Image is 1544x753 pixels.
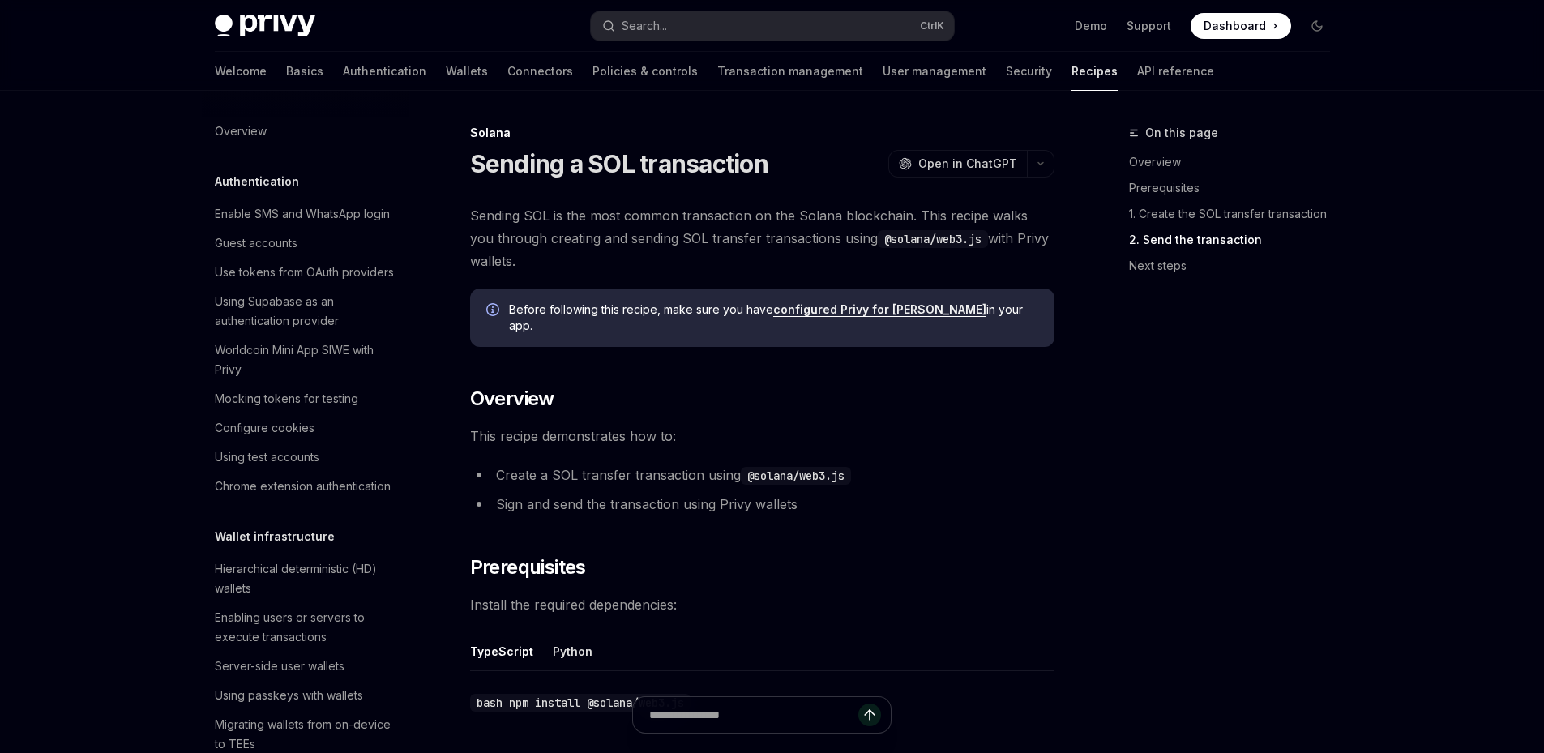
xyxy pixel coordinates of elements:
[286,52,323,91] a: Basics
[1204,18,1266,34] span: Dashboard
[215,657,344,676] div: Server-side user wallets
[1127,18,1171,34] a: Support
[202,413,409,443] a: Configure cookies
[215,122,267,141] div: Overview
[215,389,358,409] div: Mocking tokens for testing
[1129,175,1343,201] a: Prerequisites
[773,302,986,317] a: configured Privy for [PERSON_NAME]
[883,52,986,91] a: User management
[215,340,400,379] div: Worldcoin Mini App SIWE with Privy
[215,263,394,282] div: Use tokens from OAuth providers
[215,559,400,598] div: Hierarchical deterministic (HD) wallets
[888,150,1027,178] button: Open in ChatGPT
[1071,52,1118,91] a: Recipes
[622,16,667,36] div: Search...
[215,447,319,467] div: Using test accounts
[202,336,409,384] a: Worldcoin Mini App SIWE with Privy
[215,233,297,253] div: Guest accounts
[1129,149,1343,175] a: Overview
[202,603,409,652] a: Enabling users or servers to execute transactions
[1129,227,1343,253] a: 2. Send the transaction
[470,554,586,580] span: Prerequisites
[858,704,881,726] button: Send message
[470,632,533,670] button: TypeScript
[202,229,409,258] a: Guest accounts
[1137,52,1214,91] a: API reference
[509,302,1038,334] span: Before following this recipe, make sure you have in your app.
[215,477,391,496] div: Chrome extension authentication
[215,608,400,647] div: Enabling users or servers to execute transactions
[343,52,426,91] a: Authentication
[470,425,1054,447] span: This recipe demonstrates how to:
[202,258,409,287] a: Use tokens from OAuth providers
[202,384,409,413] a: Mocking tokens for testing
[202,199,409,229] a: Enable SMS and WhatsApp login
[486,303,503,319] svg: Info
[1191,13,1291,39] a: Dashboard
[202,554,409,603] a: Hierarchical deterministic (HD) wallets
[553,632,592,670] button: Python
[202,117,409,146] a: Overview
[878,230,988,248] code: @solana/web3.js
[741,467,851,485] code: @solana/web3.js
[918,156,1017,172] span: Open in ChatGPT
[446,52,488,91] a: Wallets
[470,464,1054,486] li: Create a SOL transfer transaction using
[1075,18,1107,34] a: Demo
[215,15,315,37] img: dark logo
[1145,123,1218,143] span: On this page
[202,472,409,501] a: Chrome extension authentication
[215,172,299,191] h5: Authentication
[202,652,409,681] a: Server-side user wallets
[215,292,400,331] div: Using Supabase as an authentication provider
[470,493,1054,516] li: Sign and send the transaction using Privy wallets
[507,52,573,91] a: Connectors
[920,19,944,32] span: Ctrl K
[1304,13,1330,39] button: Toggle dark mode
[215,527,335,546] h5: Wallet infrastructure
[1129,201,1343,227] a: 1. Create the SOL transfer transaction
[717,52,863,91] a: Transaction management
[215,418,314,438] div: Configure cookies
[591,11,954,41] button: Search...CtrlK
[215,204,390,224] div: Enable SMS and WhatsApp login
[592,52,698,91] a: Policies & controls
[202,287,409,336] a: Using Supabase as an authentication provider
[470,386,554,412] span: Overview
[202,443,409,472] a: Using test accounts
[202,681,409,710] a: Using passkeys with wallets
[215,686,363,705] div: Using passkeys with wallets
[470,125,1054,141] div: Solana
[1129,253,1343,279] a: Next steps
[470,204,1054,272] span: Sending SOL is the most common transaction on the Solana blockchain. This recipe walks you throug...
[470,149,768,178] h1: Sending a SOL transaction
[1006,52,1052,91] a: Security
[470,593,1054,616] span: Install the required dependencies:
[215,52,267,91] a: Welcome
